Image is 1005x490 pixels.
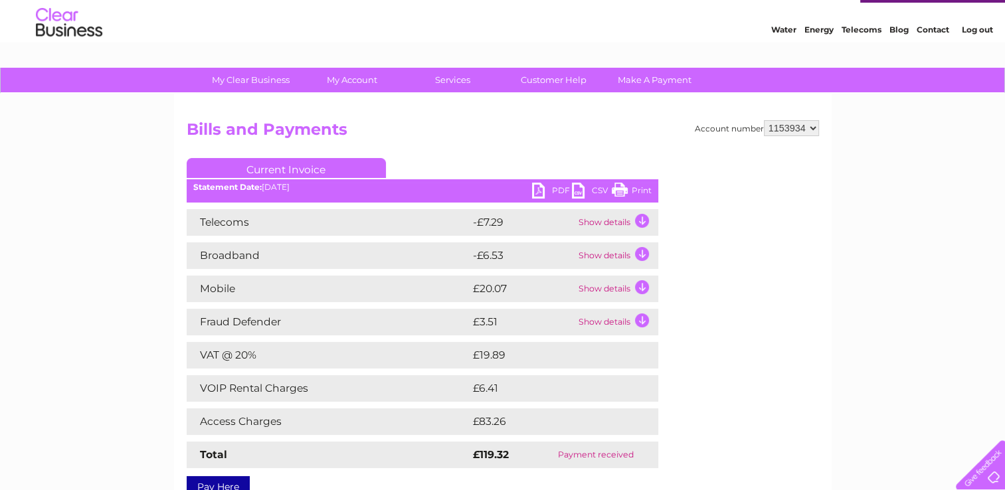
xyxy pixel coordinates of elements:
[196,68,306,92] a: My Clear Business
[612,183,652,202] a: Print
[470,408,631,435] td: £83.26
[473,448,509,461] strong: £119.32
[961,56,992,66] a: Log out
[533,442,658,468] td: Payment received
[771,56,796,66] a: Water
[470,242,575,269] td: -£6.53
[755,7,846,23] a: 0333 014 3131
[842,56,881,66] a: Telecoms
[575,309,658,335] td: Show details
[575,242,658,269] td: Show details
[804,56,834,66] a: Energy
[695,120,819,136] div: Account number
[187,209,470,236] td: Telecoms
[398,68,507,92] a: Services
[187,408,470,435] td: Access Charges
[470,309,575,335] td: £3.51
[297,68,407,92] a: My Account
[187,375,470,402] td: VOIP Rental Charges
[187,242,470,269] td: Broadband
[187,183,658,192] div: [DATE]
[470,276,575,302] td: £20.07
[572,183,612,202] a: CSV
[187,276,470,302] td: Mobile
[499,68,608,92] a: Customer Help
[189,7,817,64] div: Clear Business is a trading name of Verastar Limited (registered in [GEOGRAPHIC_DATA] No. 3667643...
[600,68,709,92] a: Make A Payment
[187,309,470,335] td: Fraud Defender
[470,342,631,368] td: £19.89
[917,56,949,66] a: Contact
[187,158,386,178] a: Current Invoice
[35,35,103,75] img: logo.png
[470,209,575,236] td: -£7.29
[187,342,470,368] td: VAT @ 20%
[187,120,819,145] h2: Bills and Payments
[532,183,572,202] a: PDF
[575,276,658,302] td: Show details
[193,182,262,192] b: Statement Date:
[575,209,658,236] td: Show details
[889,56,909,66] a: Blog
[470,375,626,402] td: £6.41
[200,448,227,461] strong: Total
